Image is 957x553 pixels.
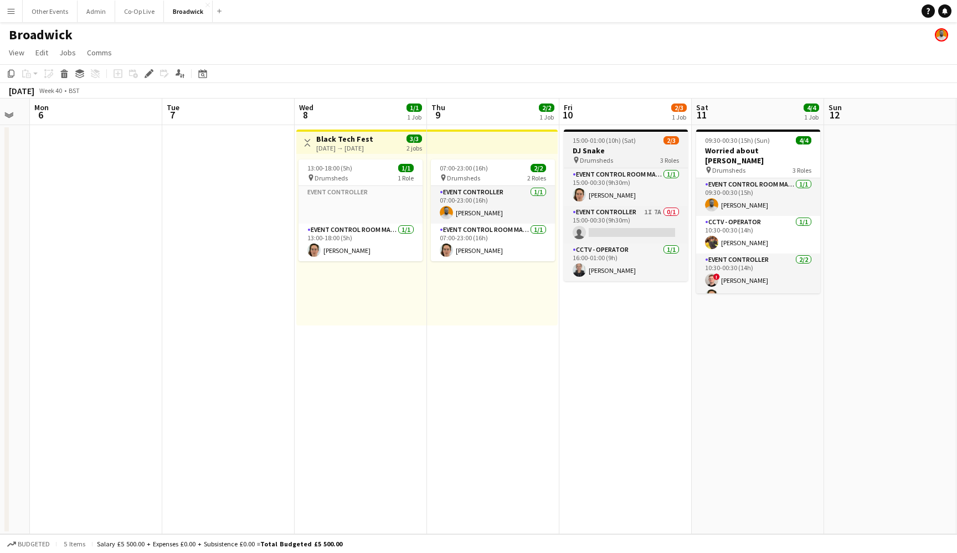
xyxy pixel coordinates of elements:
[9,85,34,96] div: [DATE]
[69,86,80,95] div: BST
[580,156,613,164] span: Drumsheds
[527,174,546,182] span: 2 Roles
[564,206,688,244] app-card-role: Event Controller1I7A0/115:00-00:30 (9h30m)
[663,136,679,144] span: 2/3
[671,104,687,112] span: 2/3
[299,102,313,112] span: Wed
[260,540,342,548] span: Total Budgeted £5 500.00
[297,108,313,121] span: 8
[712,166,745,174] span: Drumsheds
[539,104,554,112] span: 2/2
[59,48,76,58] span: Jobs
[407,104,422,112] span: 1/1
[407,143,422,152] div: 2 jobs
[87,48,112,58] span: Comms
[696,146,820,166] h3: Worried about [PERSON_NAME]
[564,102,573,112] span: Fri
[804,104,819,112] span: 4/4
[564,244,688,281] app-card-role: CCTV - Operator1/116:00-01:00 (9h)[PERSON_NAME]
[793,166,811,174] span: 3 Roles
[447,174,480,182] span: Drumsheds
[115,1,164,22] button: Co-Op Live
[696,102,708,112] span: Sat
[564,146,688,156] h3: DJ Snake
[660,156,679,164] span: 3 Roles
[316,144,373,152] div: [DATE] → [DATE]
[307,164,352,172] span: 13:00-18:00 (5h)
[827,108,842,121] span: 12
[564,168,688,206] app-card-role: Event Control Room Manager1/115:00-00:30 (9h30m)[PERSON_NAME]
[18,540,50,548] span: Budgeted
[31,45,53,60] a: Edit
[694,108,708,121] span: 11
[316,134,373,144] h3: Black Tech Fest
[531,164,546,172] span: 2/2
[35,48,48,58] span: Edit
[431,224,555,261] app-card-role: Event Control Room Manager1/107:00-23:00 (16h)[PERSON_NAME]
[696,216,820,254] app-card-role: CCTV - Operator1/110:30-00:30 (14h)[PERSON_NAME]
[562,108,573,121] span: 10
[430,108,445,121] span: 9
[696,254,820,307] app-card-role: Event Controller2/210:30-00:30 (14h)![PERSON_NAME][PERSON_NAME]
[61,540,88,548] span: 5 items
[431,159,555,261] app-job-card: 07:00-23:00 (16h)2/2 Drumsheds2 RolesEvent Controller1/107:00-23:00 (16h)[PERSON_NAME]Event Contr...
[398,164,414,172] span: 1/1
[407,135,422,143] span: 3/3
[796,136,811,144] span: 4/4
[573,136,636,144] span: 15:00-01:00 (10h) (Sat)
[37,86,64,95] span: Week 40
[4,45,29,60] a: View
[829,102,842,112] span: Sun
[78,1,115,22] button: Admin
[9,27,73,43] h1: Broadwick
[83,45,116,60] a: Comms
[935,28,948,42] app-user-avatar: Ben Sidaway
[33,108,49,121] span: 6
[539,113,554,121] div: 1 Job
[696,130,820,293] app-job-card: 09:30-00:30 (15h) (Sun)4/4Worried about [PERSON_NAME] Drumsheds3 RolesEvent Control Room Manager1...
[440,164,488,172] span: 07:00-23:00 (16h)
[167,102,179,112] span: Tue
[6,538,52,550] button: Budgeted
[804,113,819,121] div: 1 Job
[398,174,414,182] span: 1 Role
[9,48,24,58] span: View
[299,224,423,261] app-card-role: Event Control Room Manager1/113:00-18:00 (5h)[PERSON_NAME]
[431,186,555,224] app-card-role: Event Controller1/107:00-23:00 (16h)[PERSON_NAME]
[315,174,348,182] span: Drumsheds
[165,108,179,121] span: 7
[299,159,423,261] app-job-card: 13:00-18:00 (5h)1/1 Drumsheds1 RoleEvent ControllerEvent Control Room Manager1/113:00-18:00 (5h)[...
[407,113,421,121] div: 1 Job
[672,113,686,121] div: 1 Job
[55,45,80,60] a: Jobs
[705,136,770,144] span: 09:30-00:30 (15h) (Sun)
[431,102,445,112] span: Thu
[164,1,213,22] button: Broadwick
[713,273,720,280] span: !
[34,102,49,112] span: Mon
[564,130,688,281] app-job-card: 15:00-01:00 (10h) (Sat)2/3DJ Snake Drumsheds3 RolesEvent Control Room Manager1/115:00-00:30 (9h30...
[97,540,342,548] div: Salary £5 500.00 + Expenses £0.00 + Subsistence £0.00 =
[696,178,820,216] app-card-role: Event Control Room Manager1/109:30-00:30 (15h)[PERSON_NAME]
[23,1,78,22] button: Other Events
[299,186,423,224] app-card-role-placeholder: Event Controller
